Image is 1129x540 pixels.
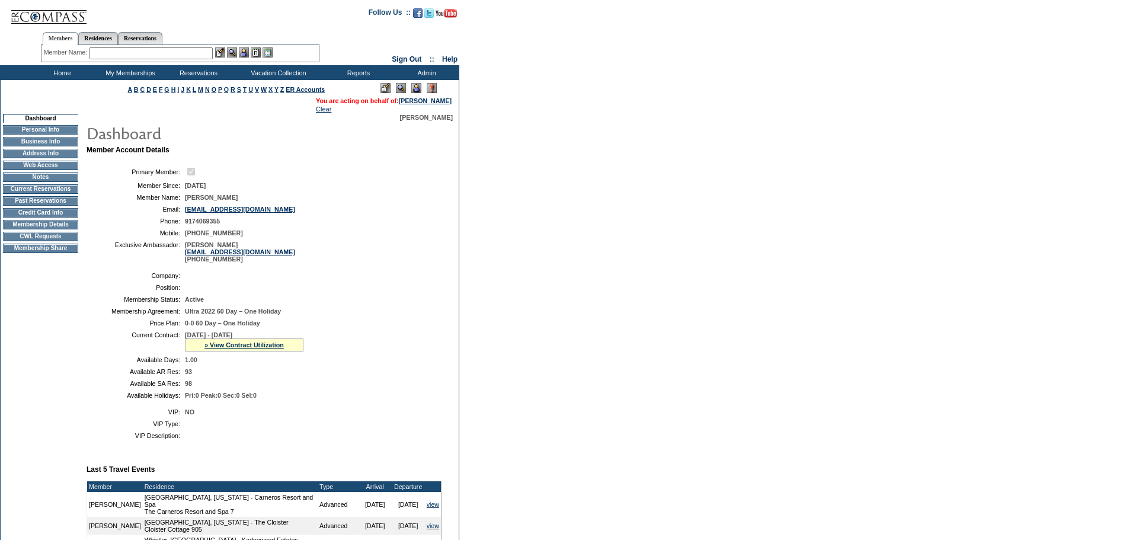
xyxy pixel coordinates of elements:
td: Notes [3,172,78,182]
td: Exclusive Ambassador: [91,241,180,263]
span: :: [430,55,434,63]
img: View Mode [396,83,406,93]
a: G [164,86,169,93]
a: [PERSON_NAME] [399,97,452,104]
a: U [248,86,253,93]
td: Available Holidays: [91,392,180,399]
img: Log Concern/Member Elevation [427,83,437,93]
a: R [231,86,235,93]
a: view [427,522,439,529]
a: Help [442,55,458,63]
img: Reservations [251,47,261,57]
td: Admin [391,65,459,80]
a: Sign Out [392,55,421,63]
td: [PERSON_NAME] [87,492,143,517]
a: Clear [316,106,331,113]
a: [EMAIL_ADDRESS][DOMAIN_NAME] [185,248,295,255]
img: Impersonate [411,83,421,93]
b: Member Account Details [87,146,169,154]
td: Member [87,481,143,492]
a: O [212,86,216,93]
td: Business Info [3,137,78,146]
a: [EMAIL_ADDRESS][DOMAIN_NAME] [185,206,295,213]
td: Available Days: [91,356,180,363]
span: 9174069355 [185,218,220,225]
span: 0-0 60 Day – One Holiday [185,319,260,327]
td: Advanced [318,517,359,535]
td: Residence [143,481,318,492]
img: Edit Mode [380,83,391,93]
td: Membership Details [3,220,78,229]
td: Mobile: [91,229,180,237]
span: [PERSON_NAME] [185,194,238,201]
span: You are acting on behalf of: [316,97,452,104]
td: Arrival [359,481,392,492]
td: Company: [91,272,180,279]
td: Position: [91,284,180,291]
img: Impersonate [239,47,249,57]
td: Member Name: [91,194,180,201]
td: Membership Agreement: [91,308,180,315]
a: D [146,86,151,93]
td: My Memberships [95,65,163,80]
img: Follow us on Twitter [424,8,434,18]
td: Current Contract: [91,331,180,352]
td: Email: [91,206,180,213]
td: [DATE] [392,517,425,535]
td: Vacation Collection [231,65,323,80]
a: P [218,86,222,93]
a: Reservations [118,32,162,44]
td: Primary Member: [91,166,180,177]
td: CWL Requests [3,232,78,241]
td: Advanced [318,492,359,517]
td: Web Access [3,161,78,170]
td: Reservations [163,65,231,80]
td: [DATE] [392,492,425,517]
b: Last 5 Travel Events [87,465,155,474]
a: view [427,501,439,508]
td: Follow Us :: [369,7,411,21]
a: T [243,86,247,93]
a: M [198,86,203,93]
a: A [128,86,132,93]
span: Pri:0 Peak:0 Sec:0 Sel:0 [185,392,257,399]
img: b_calculator.gif [263,47,273,57]
a: » View Contract Utilization [204,341,284,349]
td: [DATE] [359,492,392,517]
td: Membership Status: [91,296,180,303]
a: Y [274,86,279,93]
a: ER Accounts [286,86,325,93]
td: Member Since: [91,182,180,189]
a: C [140,86,145,93]
a: S [237,86,241,93]
span: [PHONE_NUMBER] [185,229,243,237]
a: Become our fan on Facebook [413,12,423,19]
td: Home [27,65,95,80]
td: Current Reservations [3,184,78,194]
td: Type [318,481,359,492]
td: Credit Card Info [3,208,78,218]
a: F [159,86,163,93]
span: [PERSON_NAME] [400,114,453,121]
td: [PERSON_NAME] [87,517,143,535]
img: Become our fan on Facebook [413,8,423,18]
a: X [268,86,273,93]
td: Phone: [91,218,180,225]
td: Available SA Res: [91,380,180,387]
img: pgTtlDashboard.gif [86,121,323,145]
a: H [171,86,176,93]
td: Membership Share [3,244,78,253]
td: Address Info [3,149,78,158]
a: Members [43,32,79,45]
td: Past Reservations [3,196,78,206]
td: VIP Description: [91,432,180,439]
span: Ultra 2022 60 Day – One Holiday [185,308,281,315]
td: VIP: [91,408,180,416]
a: Q [224,86,229,93]
a: N [205,86,210,93]
img: View [227,47,237,57]
span: [DATE] - [DATE] [185,331,232,338]
span: [DATE] [185,182,206,189]
a: Follow us on Twitter [424,12,434,19]
a: L [193,86,196,93]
